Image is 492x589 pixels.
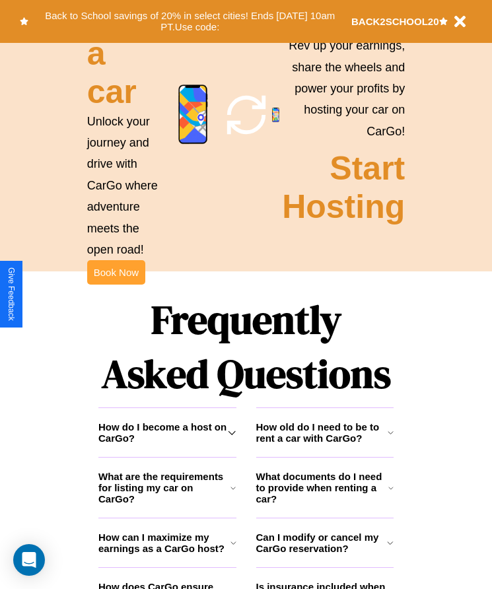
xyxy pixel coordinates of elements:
[98,421,228,444] h3: How do I become a host on CarGo?
[282,35,405,142] p: Rev up your earnings, share the wheels and power your profits by hosting your car on CarGo!
[256,532,388,554] h3: Can I modify or cancel my CarGo reservation?
[28,7,351,36] button: Back to School savings of 20% in select cities! Ends [DATE] 10am PT.Use code:
[13,544,45,576] div: Open Intercom Messenger
[351,16,439,27] b: BACK2SCHOOL20
[98,286,394,407] h1: Frequently Asked Questions
[87,111,164,261] p: Unlock your journey and drive with CarGo where adventure meets the open road!
[98,471,230,504] h3: What are the requirements for listing my car on CarGo?
[87,260,145,285] button: Book Now
[256,471,389,504] h3: What documents do I need to provide when renting a car?
[98,532,230,554] h3: How can I maximize my earnings as a CarGo host?
[256,421,388,444] h3: How old do I need to be to rent a car with CarGo?
[282,149,405,226] h2: Start Hosting
[178,85,208,145] img: phone
[7,267,16,321] div: Give Feedback
[272,108,279,122] img: phone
